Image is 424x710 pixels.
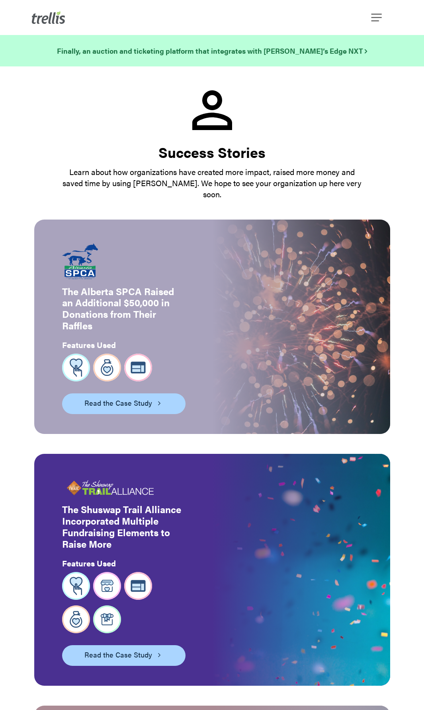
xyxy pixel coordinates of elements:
[32,11,65,24] img: Trellis
[84,397,152,408] span: Read the Case Study
[62,605,90,633] img: Group-11644-1.svg
[62,393,186,414] a: Read the Case Study
[62,557,116,569] strong: Features Used
[62,572,90,600] img: Group-10137.svg
[373,14,382,21] a: Navigation Menu
[84,649,152,660] span: Read the Case Study
[62,645,186,666] a: Read the Case Study
[62,502,181,550] strong: The Shuswap Trail Alliance Incorporated Multiple Fundraising Elements to Raise More
[62,354,90,381] img: Group-10137.svg
[57,46,367,56] strong: Finally, an auction and ticketing platform that integrates with [PERSON_NAME]’s Edge NXT
[57,45,367,56] a: Finally, an auction and ticketing platform that integrates with [PERSON_NAME]’s Edge NXT
[93,572,121,600] img: Group-10147.svg
[62,339,116,350] strong: Features Used
[192,90,232,130] img: success_stories_icon.svg
[62,284,174,332] strong: The Alberta SPCA Raised an Additional $50,000 in Donations from Their Raffles
[124,354,152,381] img: Group-11637.svg
[124,572,152,600] img: Group-11637.svg
[61,166,363,200] p: Learn about how organizations have created more impact, raised more money and saved time by using...
[158,142,266,162] strong: Success Stories
[93,605,121,633] img: Group-10139.svg
[93,354,121,381] img: Group-11644-1.svg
